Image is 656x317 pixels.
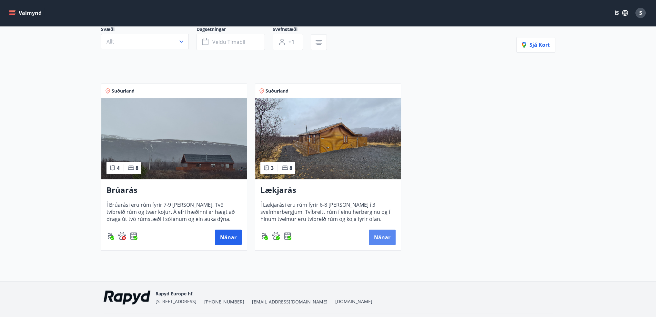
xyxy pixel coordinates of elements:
div: Uppþvottavél [130,232,137,240]
span: [PHONE_NUMBER] [204,299,244,305]
a: [DOMAIN_NAME] [335,298,372,304]
button: Allt [101,34,189,49]
span: Veldu tímabil [212,38,245,45]
img: ekj9gaOU4bjvQReEWNZ0zEMsCR0tgSDGv48UY51k.png [104,291,150,304]
h3: Lækjarás [260,184,396,196]
span: Allt [106,38,114,45]
h3: Brúarás [106,184,242,196]
img: pxcaIm5dSOV3FS4whs1soiYWTwFQvksT25a9J10C.svg [272,232,280,240]
button: Nánar [215,230,242,245]
span: Svæði [101,26,197,34]
span: Suðurland [266,88,288,94]
span: Suðurland [112,88,135,94]
span: [STREET_ADDRESS] [156,298,197,304]
span: 8 [289,164,292,172]
span: [EMAIL_ADDRESS][DOMAIN_NAME] [252,299,328,305]
span: Sjá kort [522,41,550,48]
div: Gæludýr [118,232,126,240]
button: +1 [273,34,303,50]
span: 3 [271,164,274,172]
span: +1 [288,38,294,45]
span: S [639,9,642,16]
img: pxcaIm5dSOV3FS4whs1soiYWTwFQvksT25a9J10C.svg [118,232,126,240]
img: Paella dish [101,98,247,179]
button: Veldu tímabil [197,34,265,50]
span: 4 [117,164,120,172]
span: Rapyd Europe hf. [156,291,194,297]
span: Svefnstæði [273,26,311,34]
div: Gæludýr [272,232,280,240]
span: Í Brúarási eru rúm fyrir 7-9 [PERSON_NAME]. Tvö tvíbreið rúm og tvær kojur. Á efri hæðinni er hæg... [106,201,242,223]
img: Paella dish [255,98,401,179]
span: 8 [136,164,138,172]
button: Sjá kort [516,37,555,53]
button: S [633,5,648,21]
div: Gasgrill [260,232,268,240]
img: 7hj2GulIrg6h11dFIpsIzg8Ak2vZaScVwTihwv8g.svg [130,232,137,240]
span: Í Lækjarási eru rúm fyrir 6-8 [PERSON_NAME] í 3 svefnherbergjum. Tvíbreitt rúm í einu herberginu ... [260,201,396,223]
button: ÍS [611,7,631,19]
button: menu [8,7,44,19]
img: 7hj2GulIrg6h11dFIpsIzg8Ak2vZaScVwTihwv8g.svg [284,232,291,240]
button: Nánar [369,230,396,245]
span: Dagsetningar [197,26,273,34]
div: Uppþvottavél [284,232,291,240]
div: Gasgrill [106,232,114,240]
img: ZXjrS3QKesehq6nQAPjaRuRTI364z8ohTALB4wBr.svg [260,232,268,240]
img: ZXjrS3QKesehq6nQAPjaRuRTI364z8ohTALB4wBr.svg [106,232,114,240]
